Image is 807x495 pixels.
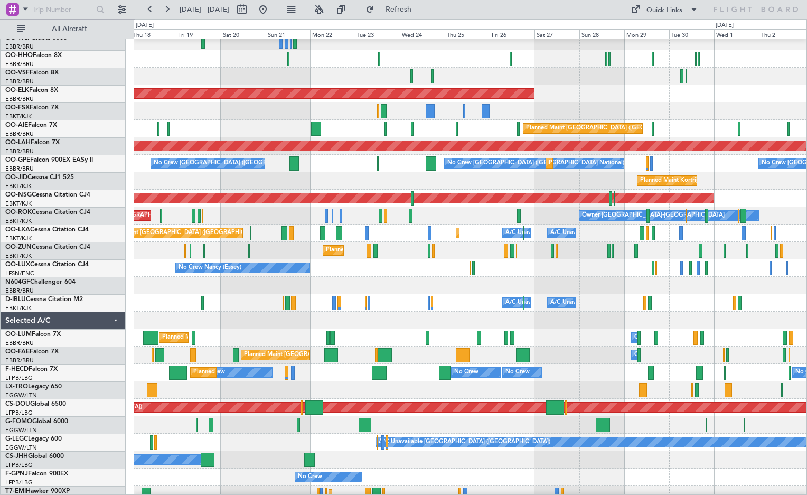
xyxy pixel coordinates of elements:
[716,21,734,30] div: [DATE]
[5,339,34,347] a: EBBR/BRU
[5,157,30,163] span: OO-GPE
[5,269,34,277] a: LFSN/ENC
[5,409,33,417] a: LFPB/LBG
[5,252,32,260] a: EBKT/KJK
[298,469,322,485] div: No Crew
[550,295,719,311] div: A/C Unavailable [GEOGRAPHIC_DATA]-[GEOGRAPHIC_DATA]
[179,260,241,276] div: No Crew Nancy (Essey)
[244,347,435,363] div: Planned Maint [GEOGRAPHIC_DATA] ([GEOGRAPHIC_DATA] National)
[5,70,59,76] a: OO-VSFFalcon 8X
[5,122,57,128] a: OO-AIEFalcon 7X
[5,374,33,382] a: LFPB/LBG
[5,391,37,399] a: EGGW/LTN
[221,29,266,39] div: Sat 20
[549,155,740,171] div: Planned Maint [GEOGRAPHIC_DATA] ([GEOGRAPHIC_DATA] National)
[459,225,582,241] div: Planned Maint Kortrijk-[GEOGRAPHIC_DATA]
[32,2,93,17] input: Trip Number
[5,357,34,365] a: EBBR/BRU
[5,444,37,452] a: EGGW/LTN
[5,488,70,494] a: T7-EMIHawker 900XP
[5,304,32,312] a: EBKT/KJK
[5,296,26,303] span: D-IBLU
[640,173,763,189] div: Planned Maint Kortrijk-[GEOGRAPHIC_DATA]
[5,130,34,138] a: EBBR/BRU
[5,122,28,128] span: OO-AIE
[5,331,32,338] span: OO-LUM
[714,29,759,39] div: Wed 1
[669,29,714,39] div: Tue 30
[5,261,30,268] span: OO-LUX
[505,295,702,311] div: A/C Unavailable [GEOGRAPHIC_DATA] ([GEOGRAPHIC_DATA] National)
[5,87,29,94] span: OO-ELK
[646,5,682,16] div: Quick Links
[5,244,32,250] span: OO-ZUN
[5,60,34,68] a: EBBR/BRU
[490,29,534,39] div: Fri 26
[5,227,30,233] span: OO-LXA
[625,1,703,18] button: Quick Links
[5,488,26,494] span: T7-EMI
[634,330,706,345] div: Owner Melsbroek Air Base
[379,434,550,450] div: A/C Unavailable [GEOGRAPHIC_DATA] ([GEOGRAPHIC_DATA])
[131,29,176,39] div: Thu 18
[5,453,64,460] a: CS-JHHGlobal 6000
[5,113,32,120] a: EBKT/KJK
[5,279,30,285] span: N604GF
[154,155,331,171] div: No Crew [GEOGRAPHIC_DATA] ([GEOGRAPHIC_DATA] National)
[505,365,530,380] div: No Crew
[5,105,59,111] a: OO-FSXFalcon 7X
[5,384,62,390] a: LX-TROLegacy 650
[550,225,594,241] div: A/C Unavailable
[5,287,34,295] a: EBBR/BRU
[759,29,804,39] div: Thu 2
[5,261,89,268] a: OO-LUXCessna Citation CJ4
[5,43,34,51] a: EBBR/BRU
[100,225,266,241] div: Planned Maint [GEOGRAPHIC_DATA] ([GEOGRAPHIC_DATA])
[162,330,353,345] div: Planned Maint [GEOGRAPHIC_DATA] ([GEOGRAPHIC_DATA] National)
[193,365,360,380] div: Planned Maint [GEOGRAPHIC_DATA] ([GEOGRAPHIC_DATA])
[5,426,37,434] a: EGGW/LTN
[582,208,725,223] div: Owner [GEOGRAPHIC_DATA]-[GEOGRAPHIC_DATA]
[176,29,221,39] div: Fri 19
[400,29,445,39] div: Wed 24
[5,453,28,460] span: CS-JHH
[5,200,32,208] a: EBKT/KJK
[5,105,30,111] span: OO-FSX
[5,139,31,146] span: OO-LAH
[5,349,59,355] a: OO-FAEFalcon 7X
[534,29,579,39] div: Sat 27
[5,78,34,86] a: EBBR/BRU
[5,349,30,355] span: OO-FAE
[5,157,93,163] a: OO-GPEFalcon 900EX EASy II
[505,225,702,241] div: A/C Unavailable [GEOGRAPHIC_DATA] ([GEOGRAPHIC_DATA] National)
[5,209,90,216] a: OO-ROKCessna Citation CJ4
[361,1,424,18] button: Refresh
[5,182,32,190] a: EBKT/KJK
[5,192,32,198] span: OO-NSG
[5,331,61,338] a: OO-LUMFalcon 7X
[180,5,229,14] span: [DATE] - [DATE]
[5,52,33,59] span: OO-HHO
[5,279,76,285] a: N604GFChallenger 604
[12,21,115,38] button: All Aircraft
[5,401,66,407] a: CS-DOUGlobal 6500
[579,29,624,39] div: Sun 28
[634,347,706,363] div: Owner Melsbroek Air Base
[310,29,355,39] div: Mon 22
[5,95,34,103] a: EBBR/BRU
[5,436,62,442] a: G-LEGCLegacy 600
[266,29,311,39] div: Sun 21
[27,25,111,33] span: All Aircraft
[624,29,669,39] div: Mon 29
[5,461,33,469] a: LFPB/LBG
[5,436,28,442] span: G-LEGC
[326,242,449,258] div: Planned Maint Kortrijk-[GEOGRAPHIC_DATA]
[5,244,90,250] a: OO-ZUNCessna Citation CJ4
[447,155,624,171] div: No Crew [GEOGRAPHIC_DATA] ([GEOGRAPHIC_DATA] National)
[5,418,68,425] a: G-FOMOGlobal 6000
[454,365,478,380] div: No Crew
[5,139,60,146] a: OO-LAHFalcon 7X
[5,217,32,225] a: EBKT/KJK
[5,70,30,76] span: OO-VSF
[355,29,400,39] div: Tue 23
